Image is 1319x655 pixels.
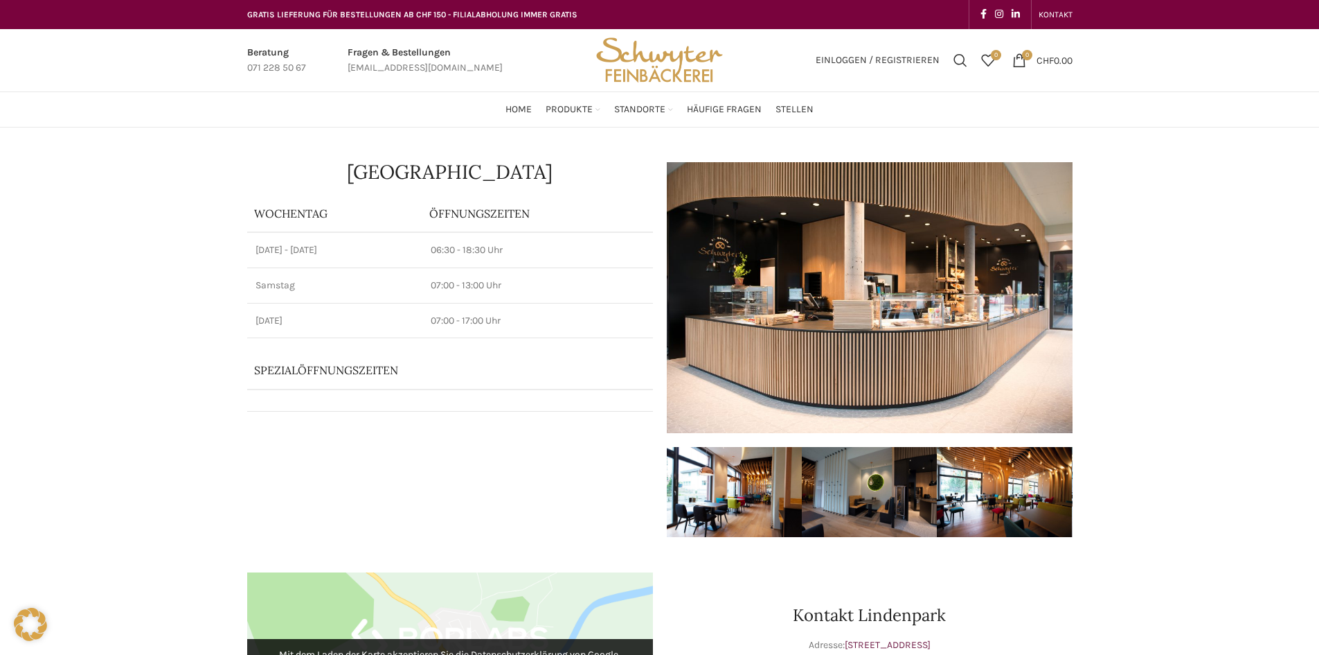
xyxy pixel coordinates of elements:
[974,46,1002,74] a: 0
[255,243,415,257] p: [DATE] - [DATE]
[505,103,532,116] span: Home
[937,447,1072,537] img: 006-e1571983941404
[816,55,940,65] span: Einloggen / Registrieren
[614,96,673,123] a: Standorte
[1039,1,1073,28] a: KONTAKT
[809,46,946,74] a: Einloggen / Registrieren
[976,5,991,24] a: Facebook social link
[802,447,937,537] img: 002-1-e1571984059720
[546,103,593,116] span: Produkte
[1032,1,1079,28] div: Secondary navigation
[991,50,1001,60] span: 0
[667,447,802,537] img: 003-e1571984124433
[687,103,762,116] span: Häufige Fragen
[991,5,1007,24] a: Instagram social link
[431,314,644,328] p: 07:00 - 17:00 Uhr
[546,96,600,123] a: Produkte
[247,45,306,76] a: Infobox link
[431,243,644,257] p: 06:30 - 18:30 Uhr
[614,103,665,116] span: Standorte
[254,206,416,221] p: Wochentag
[240,96,1079,123] div: Main navigation
[775,103,814,116] span: Stellen
[247,162,653,182] h1: [GEOGRAPHIC_DATA]
[348,45,503,76] a: Infobox link
[667,607,1073,624] h2: Kontakt Lindenpark
[1007,5,1024,24] a: Linkedin social link
[1005,46,1079,74] a: 0 CHF0.00
[845,639,931,651] a: [STREET_ADDRESS]
[1039,10,1073,19] span: KONTAKT
[1037,54,1073,66] bdi: 0.00
[946,46,974,74] a: Suchen
[1037,54,1054,66] span: CHF
[1022,50,1032,60] span: 0
[429,206,645,221] p: ÖFFNUNGSZEITEN
[505,96,532,123] a: Home
[254,363,607,378] p: Spezialöffnungszeiten
[255,279,415,292] p: Samstag
[255,314,415,328] p: [DATE]
[775,96,814,123] a: Stellen
[687,96,762,123] a: Häufige Fragen
[1072,447,1207,537] img: 016-e1571924866289
[974,46,1002,74] div: Meine Wunschliste
[431,279,644,292] p: 07:00 - 13:00 Uhr
[247,10,577,19] span: GRATIS LIEFERUNG FÜR BESTELLUNGEN AB CHF 150 - FILIALABHOLUNG IMMER GRATIS
[591,53,727,65] a: Site logo
[591,29,727,91] img: Bäckerei Schwyter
